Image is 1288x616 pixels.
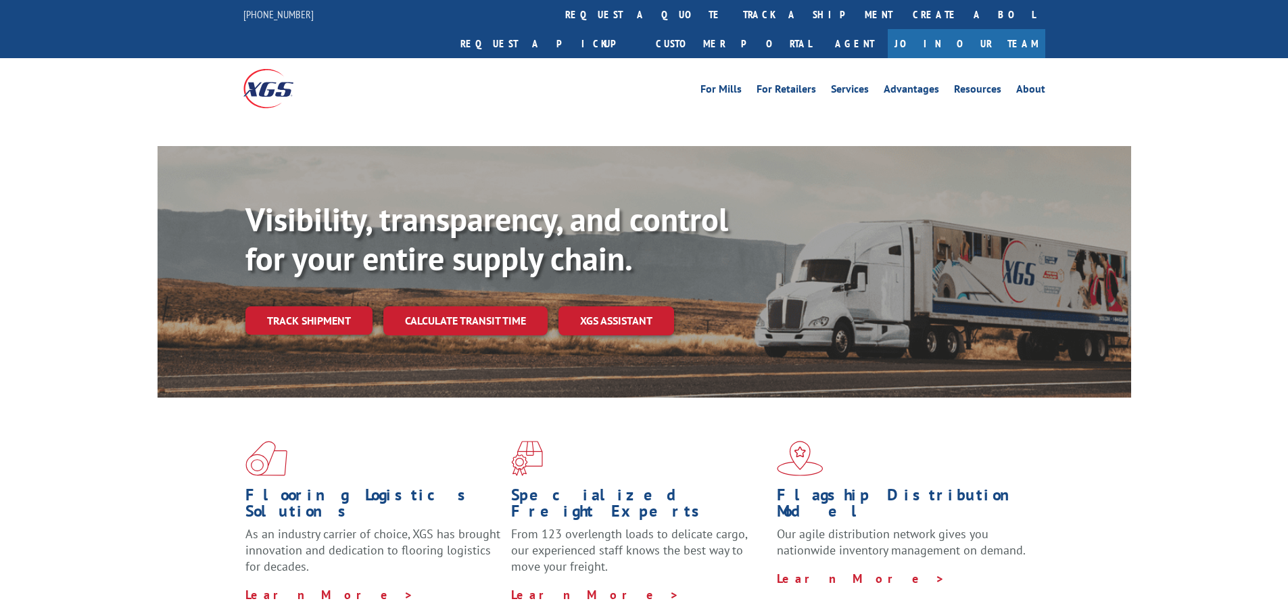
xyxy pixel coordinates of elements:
[511,487,767,526] h1: Specialized Freight Experts
[777,487,1032,526] h1: Flagship Distribution Model
[1016,84,1045,99] a: About
[245,198,728,279] b: Visibility, transparency, and control for your entire supply chain.
[511,441,543,476] img: xgs-icon-focused-on-flooring-red
[243,7,314,21] a: [PHONE_NUMBER]
[954,84,1001,99] a: Resources
[245,526,500,574] span: As an industry carrier of choice, XGS has brought innovation and dedication to flooring logistics...
[646,29,821,58] a: Customer Portal
[558,306,674,335] a: XGS ASSISTANT
[888,29,1045,58] a: Join Our Team
[511,526,767,586] p: From 123 overlength loads to delicate cargo, our experienced staff knows the best way to move you...
[884,84,939,99] a: Advantages
[450,29,646,58] a: Request a pickup
[511,587,679,602] a: Learn More >
[777,571,945,586] a: Learn More >
[757,84,816,99] a: For Retailers
[383,306,548,335] a: Calculate transit time
[821,29,888,58] a: Agent
[245,441,287,476] img: xgs-icon-total-supply-chain-intelligence-red
[777,441,824,476] img: xgs-icon-flagship-distribution-model-red
[245,587,414,602] a: Learn More >
[245,306,373,335] a: Track shipment
[777,526,1026,558] span: Our agile distribution network gives you nationwide inventory management on demand.
[245,487,501,526] h1: Flooring Logistics Solutions
[700,84,742,99] a: For Mills
[831,84,869,99] a: Services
